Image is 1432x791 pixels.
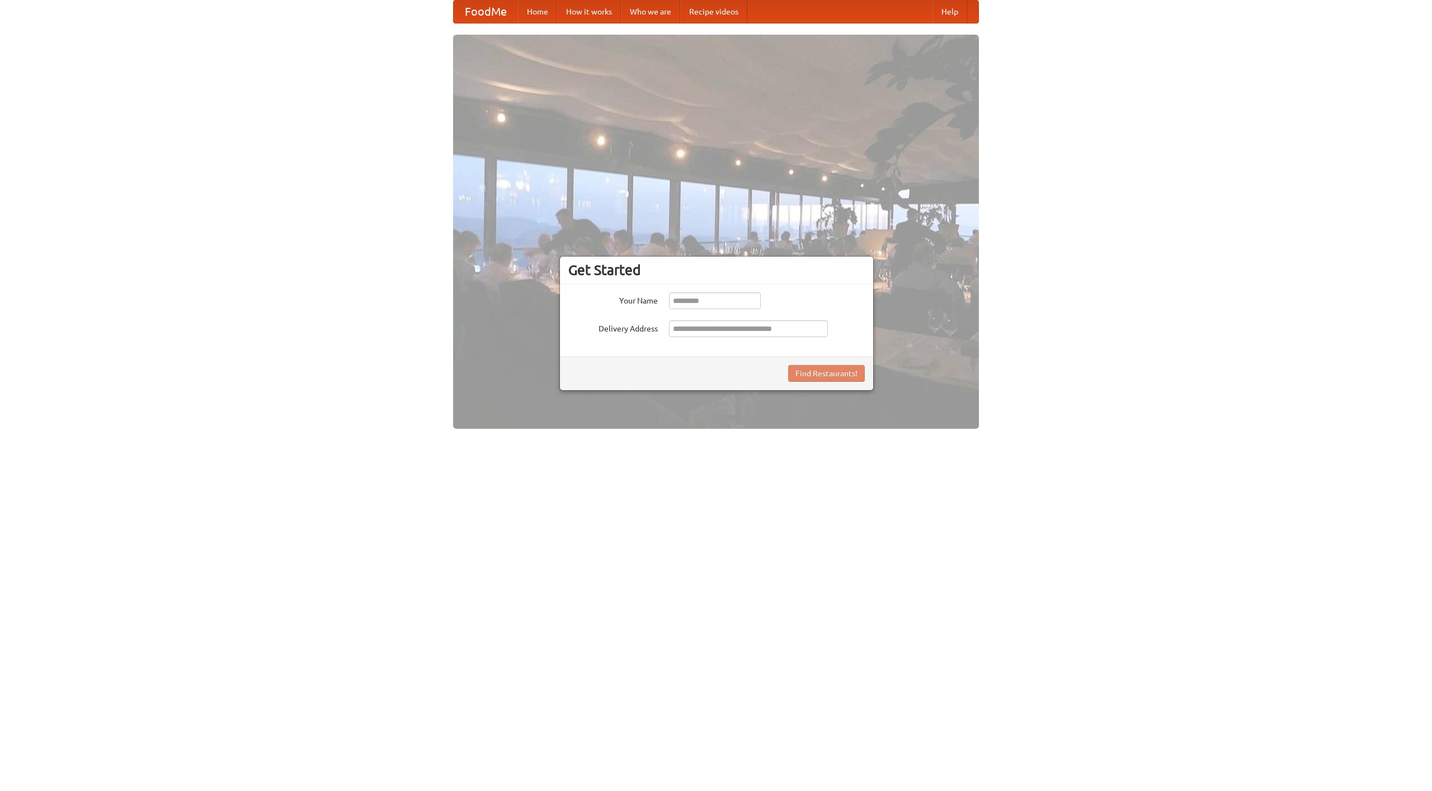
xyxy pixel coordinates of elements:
a: Who we are [621,1,680,23]
a: FoodMe [454,1,518,23]
a: Help [932,1,967,23]
a: Home [518,1,557,23]
a: Recipe videos [680,1,747,23]
a: How it works [557,1,621,23]
label: Your Name [568,292,658,306]
label: Delivery Address [568,320,658,334]
button: Find Restaurants! [788,365,865,382]
h3: Get Started [568,262,865,278]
